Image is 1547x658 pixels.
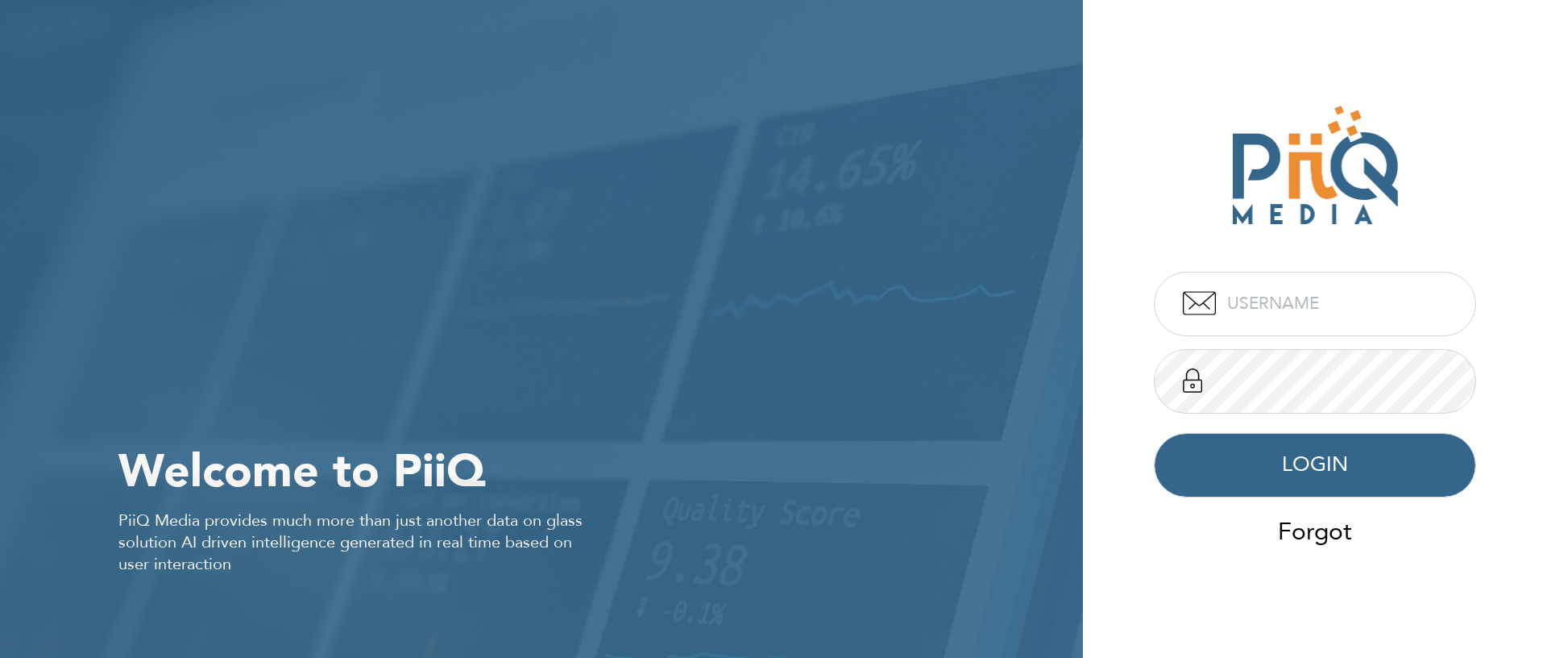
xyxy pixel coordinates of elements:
a: Forgot [1267,510,1362,555]
img: logo.png [1230,104,1400,227]
input: USERNAME [1154,272,1476,336]
h1: Welcome to PiiQ [118,440,1083,503]
button: LOGIN [1154,433,1476,498]
img: email.png [1183,291,1216,315]
img: lock.png [1183,369,1202,393]
p: PiiQ Media provides much more than just another data on glass solution AI driven intelligence gen... [118,510,601,575]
